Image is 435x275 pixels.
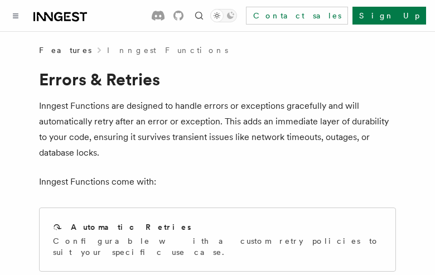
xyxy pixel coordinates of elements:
h1: Errors & Retries [39,69,396,89]
button: Find something... [192,9,206,22]
button: Toggle navigation [9,9,22,22]
p: Configurable with a custom retry policies to suit your specific use case. [53,235,382,258]
a: Automatic RetriesConfigurable with a custom retry policies to suit your specific use case. [39,208,396,272]
button: Toggle dark mode [210,9,237,22]
h2: Automatic Retries [71,221,191,233]
p: Inngest Functions are designed to handle errors or exceptions gracefully and will automatically r... [39,98,396,161]
span: Features [39,45,91,56]
p: Inngest Functions come with: [39,174,396,190]
a: Contact sales [246,7,348,25]
a: Inngest Functions [107,45,228,56]
a: Sign Up [352,7,426,25]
